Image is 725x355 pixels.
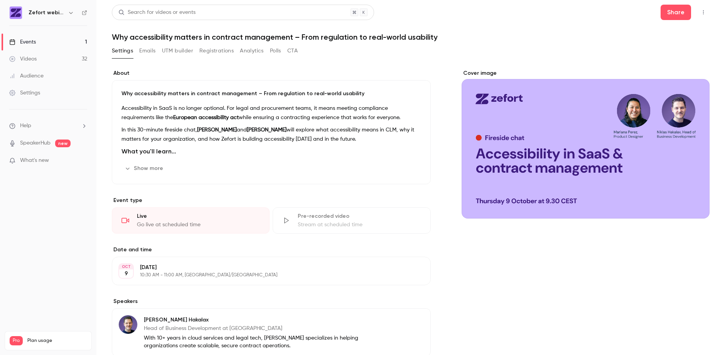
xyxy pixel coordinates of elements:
[119,315,137,334] img: Niklas Hakalax
[273,207,430,234] div: Pre-recorded videoStream at scheduled time
[144,325,381,332] p: Head of Business Development at [GEOGRAPHIC_DATA]
[298,221,421,229] div: Stream at scheduled time
[55,140,71,147] span: new
[119,264,133,269] div: OCT
[144,334,381,350] p: With 10+ years in cloud services and legal tech, [PERSON_NAME] specializes in helping organizatio...
[140,272,390,278] p: 10:30 AM - 11:00 AM, [GEOGRAPHIC_DATA]/[GEOGRAPHIC_DATA]
[20,139,51,147] a: SpeakerHub
[78,157,87,164] iframe: Noticeable Trigger
[125,270,128,278] p: 9
[9,122,87,130] li: help-dropdown-opener
[9,38,36,46] div: Events
[112,197,431,204] p: Event type
[112,69,431,77] label: About
[121,90,421,98] p: Why accessibility matters in contract management – From regulation to real-world usability
[9,89,40,97] div: Settings
[173,115,239,120] strong: European accessibility act
[121,104,421,122] p: Accessibility in SaaS is no longer optional. For legal and procurement teams, it means meeting co...
[9,55,37,63] div: Videos
[139,45,155,57] button: Emails
[29,9,65,17] h6: Zefort webinars
[298,212,421,220] div: Pre-recorded video
[20,122,31,130] span: Help
[140,264,390,271] p: [DATE]
[287,45,298,57] button: CTA
[112,32,710,42] h1: Why accessibility matters in contract management – From regulation to real-world usability
[144,316,381,324] p: [PERSON_NAME] Hakalax
[112,45,133,57] button: Settings
[462,69,710,77] label: Cover image
[112,298,431,305] label: Speakers
[137,212,260,220] div: Live
[112,207,270,234] div: LiveGo live at scheduled time
[240,45,264,57] button: Analytics
[121,125,421,144] p: In this 30-minute fireside chat, and will explore what accessibility means in CLM, why it matters...
[270,45,281,57] button: Polls
[20,156,49,165] span: What's new
[197,127,237,133] strong: [PERSON_NAME]
[27,338,87,344] span: Plan usage
[10,336,23,345] span: Pro
[199,45,234,57] button: Registrations
[661,5,691,20] button: Share
[9,72,44,80] div: Audience
[462,69,710,219] section: Cover image
[137,221,260,229] div: Go live at scheduled time
[162,45,193,57] button: UTM builder
[118,8,196,17] div: Search for videos or events
[121,162,168,175] button: Show more
[121,147,421,156] h3: What you'll learn
[247,127,287,133] strong: [PERSON_NAME]
[112,246,431,254] label: Date and time
[10,7,22,19] img: Zefort webinars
